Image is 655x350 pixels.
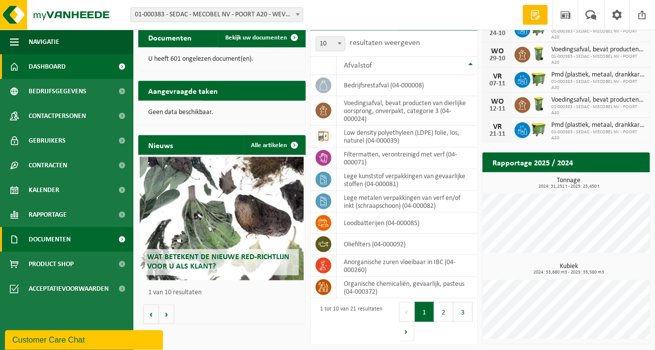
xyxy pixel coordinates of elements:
[488,47,507,55] div: WO
[29,54,66,79] span: Dashboard
[488,80,507,87] div: 07-11
[483,153,583,172] h2: Rapportage 2025 / 2024
[244,135,305,155] a: Alle artikelen
[138,28,202,47] h2: Documenten
[531,71,547,87] img: WB-1100-HPE-GN-50
[337,234,478,255] td: oliefilters (04-000092)
[218,28,305,47] a: Bekijk uw documenten
[551,121,645,129] span: Pmd (plastiek, metaal, drankkartons) (bedrijven)
[29,252,74,276] span: Product Shop
[143,305,159,324] button: Vorige
[531,45,547,62] img: WB-0140-HPE-GN-50
[488,30,507,37] div: 24-10
[551,96,645,104] span: Voedingsafval, bevat producten van dierlijke oorsprong, onverpakt, categorie 3
[148,109,296,116] p: Geen data beschikbaar.
[337,213,478,234] td: loodbatterijen (04-000085)
[399,322,414,342] button: Next
[551,46,645,54] span: Voedingsafval, bevat producten van dierlijke oorsprong, onverpakt, categorie 3
[551,54,645,66] span: 01-000383 - SEDAC - MECOBEL NV - POORT A20
[488,177,650,189] h3: Tonnage
[531,96,547,113] img: WB-0140-HPE-GN-50
[434,302,453,322] button: 2
[488,123,507,131] div: VR
[159,305,174,324] button: Volgende
[130,7,303,22] span: 01-000383 - SEDAC - MECOBEL NV - POORT A20 - WEVELGEM
[140,157,304,280] a: Wat betekent de nieuwe RED-richtlijn voor u als klant?
[337,126,478,148] td: low density polyethyleen (LDPE) folie, los, naturel (04-000039)
[453,302,473,322] button: 3
[29,79,86,104] span: Bedrijfsgegevens
[148,56,296,63] p: U heeft 601 ongelezen document(en).
[551,79,645,91] span: 01-000383 - SEDAC - MECOBEL NV - POORT A20
[337,75,478,96] td: bedrijfsrestafval (04-000008)
[29,227,71,252] span: Documenten
[488,131,507,138] div: 21-11
[138,81,228,100] h2: Aangevraagde taken
[29,128,66,153] span: Gebruikers
[488,263,650,275] h3: Kubiek
[5,328,165,350] iframe: chat widget
[131,8,303,22] span: 01-000383 - SEDAC - MECOBEL NV - POORT A20 - WEVELGEM
[399,302,415,322] button: Previous
[337,191,478,213] td: lege metalen verpakkingen van verf en/of inkt (schraapschoon) (04-000082)
[316,301,383,343] div: 1 tot 10 van 21 resultaten
[337,169,478,191] td: lege kunststof verpakkingen van gevaarlijke stoffen (04-000081)
[488,270,650,275] span: 2024: 53,680 m3 - 2025: 33,580 m3
[551,29,645,40] span: 01-000383 - SEDAC - MECOBEL NV - POORT A20
[551,71,645,79] span: Pmd (plastiek, metaal, drankkartons) (bedrijven)
[29,153,67,178] span: Contracten
[344,62,372,70] span: Afvalstof
[350,39,420,47] label: resultaten weergeven
[29,178,59,202] span: Kalender
[337,255,478,277] td: anorganische zuren vloeibaar in IBC (04-000260)
[551,104,645,116] span: 01-000383 - SEDAC - MECOBEL NV - POORT A20
[488,106,507,113] div: 12-11
[29,104,86,128] span: Contactpersonen
[531,121,547,138] img: WB-1100-HPE-GN-50
[488,55,507,62] div: 29-10
[337,96,478,126] td: voedingsafval, bevat producten van dierlijke oorsprong, onverpakt, categorie 3 (04-000024)
[226,35,287,41] span: Bekijk uw documenten
[29,276,109,301] span: Acceptatievoorwaarden
[576,172,649,192] a: Bekijk rapportage
[29,30,59,54] span: Navigatie
[337,148,478,169] td: filtermatten, verontreinigd met verf (04-000071)
[29,202,67,227] span: Rapportage
[138,135,183,155] h2: Nieuws
[551,129,645,141] span: 01-000383 - SEDAC - MECOBEL NV - POORT A20
[316,37,345,51] span: 10
[147,253,289,271] span: Wat betekent de nieuwe RED-richtlijn voor u als klant?
[488,73,507,80] div: VR
[337,277,478,299] td: organische chemicaliën, gevaarlijk, pasteus (04-000372)
[488,184,650,189] span: 2024: 31,251 t - 2025: 25,450 t
[415,302,434,322] button: 1
[488,98,507,106] div: WO
[148,289,301,296] p: 1 van 10 resultaten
